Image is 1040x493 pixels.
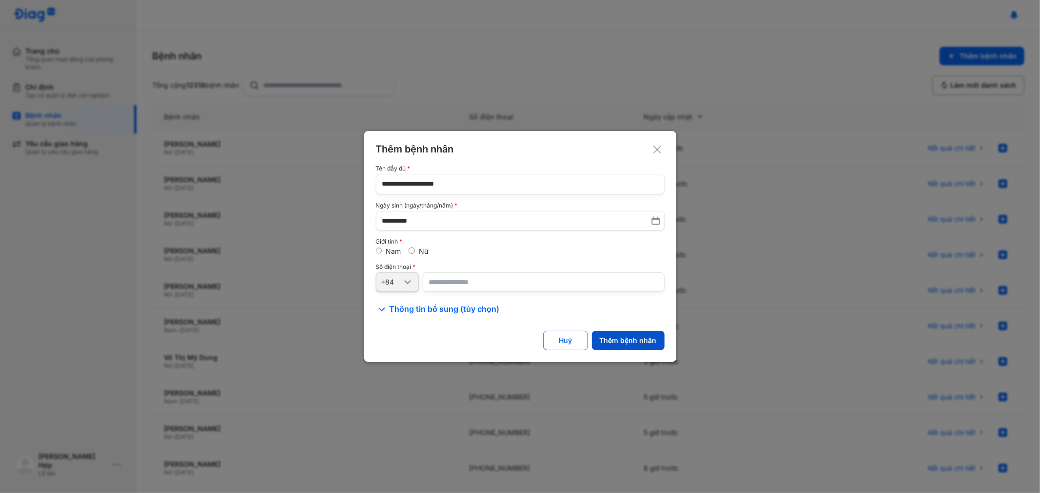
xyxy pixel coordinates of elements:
[543,331,588,350] button: Huỷ
[376,264,665,270] div: Số điện thoại
[386,247,401,255] label: Nam
[600,336,657,345] div: Thêm bệnh nhân
[390,303,500,315] span: Thông tin bổ sung (tùy chọn)
[592,331,665,350] button: Thêm bệnh nhân
[376,238,665,245] div: Giới tính
[376,143,665,155] div: Thêm bệnh nhân
[376,202,665,209] div: Ngày sinh (ngày/tháng/năm)
[376,165,665,172] div: Tên đầy đủ
[419,247,429,255] label: Nữ
[381,278,402,286] div: +84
